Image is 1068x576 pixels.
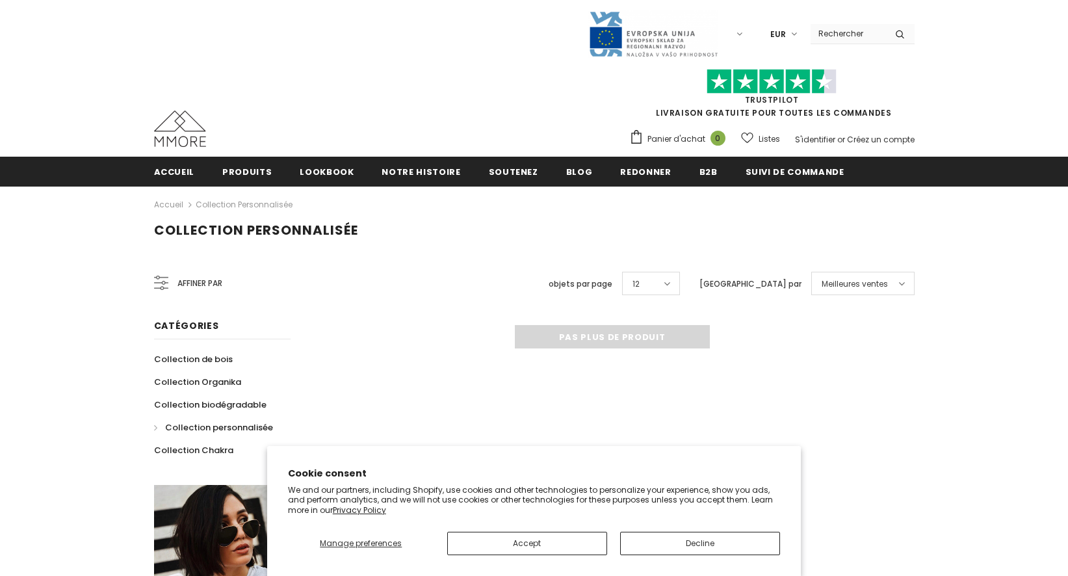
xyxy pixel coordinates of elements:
[822,278,888,291] span: Meilleures ventes
[699,166,718,178] span: B2B
[154,371,241,393] a: Collection Organika
[745,94,799,105] a: TrustPilot
[165,421,273,434] span: Collection personnalisée
[489,157,538,186] a: soutenez
[746,166,844,178] span: Suivi de commande
[741,127,780,150] a: Listes
[154,348,233,371] a: Collection de bois
[632,278,640,291] span: 12
[566,157,593,186] a: Blog
[154,399,267,411] span: Collection biodégradable
[154,197,183,213] a: Accueil
[629,129,732,149] a: Panier d'achat 0
[620,532,780,555] button: Decline
[154,157,195,186] a: Accueil
[710,131,725,146] span: 0
[795,134,835,145] a: S'identifier
[154,393,267,416] a: Collection biodégradable
[837,134,845,145] span: or
[154,444,233,456] span: Collection Chakra
[746,157,844,186] a: Suivi de commande
[647,133,705,146] span: Panier d'achat
[333,504,386,516] a: Privacy Policy
[707,69,837,94] img: Faites confiance aux étoiles pilotes
[222,157,272,186] a: Produits
[566,166,593,178] span: Blog
[154,319,219,332] span: Catégories
[447,532,607,555] button: Accept
[288,467,781,480] h2: Cookie consent
[588,28,718,39] a: Javni Razpis
[382,166,460,178] span: Notre histoire
[320,538,402,549] span: Manage preferences
[847,134,915,145] a: Créez un compte
[588,10,718,58] img: Javni Razpis
[300,157,354,186] a: Lookbook
[300,166,354,178] span: Lookbook
[154,376,241,388] span: Collection Organika
[629,75,915,118] span: LIVRAISON GRATUITE POUR TOUTES LES COMMANDES
[620,157,671,186] a: Redonner
[154,111,206,147] img: Cas MMORE
[154,353,233,365] span: Collection de bois
[382,157,460,186] a: Notre histoire
[196,199,293,210] a: Collection personnalisée
[288,532,434,555] button: Manage preferences
[489,166,538,178] span: soutenez
[699,278,801,291] label: [GEOGRAPHIC_DATA] par
[770,28,786,41] span: EUR
[699,157,718,186] a: B2B
[154,221,358,239] span: Collection personnalisée
[177,276,222,291] span: Affiner par
[222,166,272,178] span: Produits
[288,485,781,516] p: We and our partners, including Shopify, use cookies and other technologies to personalize your ex...
[549,278,612,291] label: objets par page
[154,416,273,439] a: Collection personnalisée
[759,133,780,146] span: Listes
[154,166,195,178] span: Accueil
[620,166,671,178] span: Redonner
[811,24,885,43] input: Search Site
[154,439,233,462] a: Collection Chakra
